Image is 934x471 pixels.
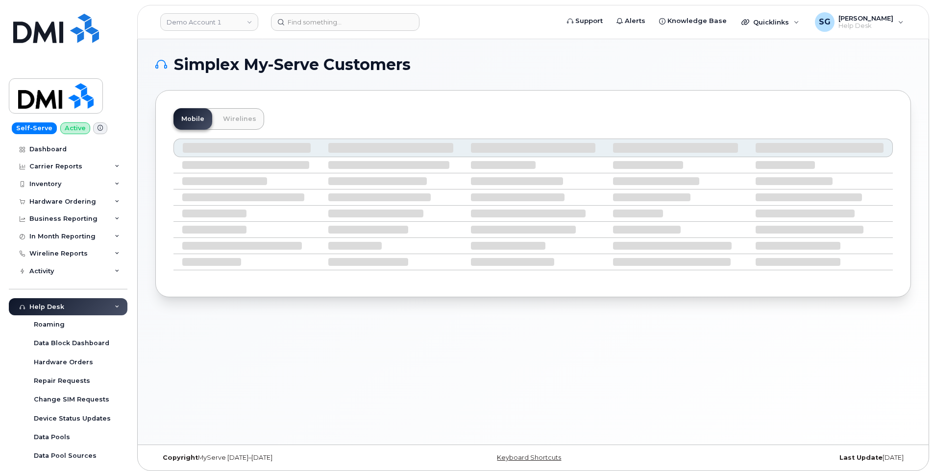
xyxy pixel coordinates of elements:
[215,108,264,130] a: Wirelines
[155,454,407,462] div: MyServe [DATE]–[DATE]
[659,454,911,462] div: [DATE]
[163,454,198,461] strong: Copyright
[497,454,561,461] a: Keyboard Shortcuts
[173,108,212,130] a: Mobile
[839,454,883,461] strong: Last Update
[174,57,411,72] span: Simplex My-Serve Customers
